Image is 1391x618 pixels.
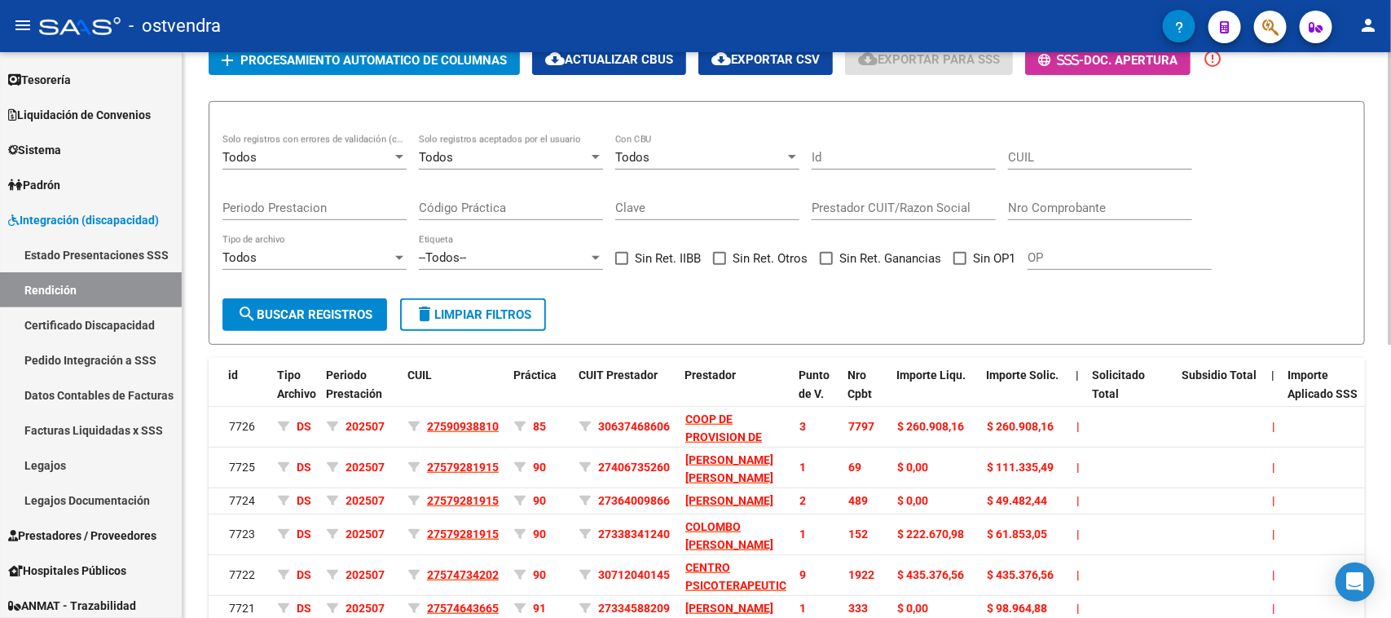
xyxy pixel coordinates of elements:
span: 27364009866 [598,494,670,507]
span: DS [297,602,311,615]
span: | [1076,369,1079,382]
span: Sin Ret. IIBB [635,249,701,268]
span: $ 0,00 [897,461,928,474]
span: | [1272,494,1275,507]
span: DS [297,528,311,541]
span: 27406735260 [598,461,670,474]
span: 27334588209 [598,602,670,615]
span: --Todos-- [419,250,466,265]
span: Sistema [8,141,61,159]
span: Sin OP1 [973,249,1015,268]
span: 202507 [346,568,385,581]
span: Liquidación de Convenios [8,106,151,124]
span: 1 [799,528,806,541]
span: 27574734202 [427,568,499,581]
mat-icon: delete [415,304,434,324]
span: [PERSON_NAME] [685,494,773,507]
span: ANMAT - Trazabilidad [8,597,136,615]
span: Prestador [684,369,736,382]
span: 1 [799,602,806,615]
span: 1922 [848,568,874,581]
span: Actualizar CBUs [545,52,673,67]
span: Limpiar filtros [415,307,531,322]
datatable-header-cell: Práctica [507,358,572,430]
span: Todos [615,150,649,165]
span: | [1076,494,1080,507]
span: Todos [222,150,257,165]
mat-icon: search [237,304,257,324]
button: -Doc. Apertura [1025,45,1191,75]
span: CUIL [407,369,432,382]
div: Open Intercom Messenger [1336,563,1375,602]
span: | [1271,369,1274,382]
span: 27579281915 [427,528,499,541]
span: 30712040145 [598,568,670,581]
datatable-header-cell: | [1265,358,1281,430]
datatable-header-cell: Importe Liqu. [890,358,979,430]
span: 489 [848,494,868,507]
span: Subsidio Total [1182,369,1257,382]
span: Sin Ret. Otros [733,249,808,268]
span: 202507 [346,420,385,433]
span: Solicitado Total [1092,369,1145,400]
span: Periodo Prestación [326,369,382,400]
span: Padrón [8,176,60,194]
span: $ 98.964,88 [987,602,1047,615]
span: | [1076,568,1080,581]
datatable-header-cell: CUIL [401,358,507,430]
span: - ostvendra [129,8,221,44]
button: Exportar CSV [698,45,833,75]
div: 7723 [229,525,265,544]
span: | [1272,528,1275,541]
button: Exportar para SSS [845,45,1013,75]
span: Todos [222,250,257,265]
datatable-header-cell: id [222,358,271,430]
span: Punto de V. [799,369,830,400]
span: Todos [419,150,453,165]
span: Hospitales Públicos [8,562,126,580]
span: 9 [799,568,806,581]
mat-icon: menu [13,15,33,35]
span: Sin Ret. Ganancias [839,249,941,268]
span: 2 [799,494,806,507]
div: 7724 [229,492,265,510]
span: Tipo Archivo [277,369,316,400]
span: | [1272,602,1275,615]
span: Importe Aplicado SSS [1288,369,1358,400]
span: Buscar registros [237,307,372,322]
span: 90 [533,461,546,474]
span: $ 49.482,44 [987,494,1047,507]
datatable-header-cell: Prestador [678,358,792,430]
span: $ 61.853,05 [987,528,1047,541]
span: 91 [533,602,546,615]
span: 202507 [346,461,385,474]
mat-icon: add [218,51,237,70]
datatable-header-cell: Nro Cpbt [841,358,890,430]
span: 152 [848,528,868,541]
span: DS [297,420,311,433]
span: $ 222.670,98 [897,528,964,541]
datatable-header-cell: Periodo Prestación [319,358,401,430]
span: 3 [799,420,806,433]
span: [PERSON_NAME] [685,602,773,615]
span: 7797 [848,420,874,433]
span: | [1076,602,1080,615]
span: 202507 [346,602,385,615]
span: | [1076,528,1080,541]
button: Actualizar CBUs [532,45,686,75]
mat-icon: cloud_download [545,49,565,68]
span: $ 111.335,49 [987,461,1054,474]
span: $ 435.376,56 [897,568,964,581]
span: $ 435.376,56 [987,568,1054,581]
button: Buscar registros [222,298,387,331]
span: COOP DE PROVISION DE SERV PARA PROFESIONALES DE LA SALUD MENTAL ESPACIO DE VIDA [685,413,779,537]
span: [PERSON_NAME] [PERSON_NAME] [685,453,773,485]
span: - [1038,53,1084,68]
span: $ 0,00 [897,602,928,615]
span: 202507 [346,494,385,507]
span: $ 0,00 [897,494,928,507]
div: 7721 [229,599,265,618]
span: 27338341240 [598,528,670,541]
div: 7726 [229,417,265,436]
span: 30637468606 [598,420,670,433]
